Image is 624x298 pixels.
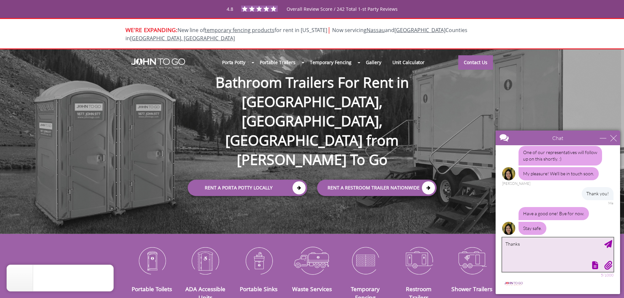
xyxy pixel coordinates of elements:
[387,55,430,69] a: Unit Calculator
[125,26,467,42] span: New line of for rent in [US_STATE]
[237,243,280,277] img: Portable-Sinks-icon_N.png
[450,243,494,277] img: Shower-Trailers-icon_N.png
[317,180,437,196] a: rent a RESTROOM TRAILER Nationwide
[492,127,624,298] iframe: Live Chat Box
[458,55,493,70] a: Contact Us
[287,6,398,25] span: Overall Review Score / 242 Total 1-st Party Reviews
[227,6,233,12] span: 4.8
[130,243,174,277] img: Portable-Toilets-icon_N.png
[360,55,387,69] a: Gallery
[131,58,185,69] img: JOHN to go
[344,243,387,277] img: Temporary-Fencing-cion_N.png
[290,243,334,277] img: Waste-Services-icon_N.png
[292,285,332,293] a: Waste Services
[188,180,307,196] a: Rent a Porta Potty Locally
[183,243,227,277] img: ADA-Accessible-Units-icon_N.png
[125,26,467,42] span: Now servicing and Counties in
[130,35,235,42] a: [GEOGRAPHIC_DATA], [GEOGRAPHIC_DATA]
[304,55,357,69] a: Temporary Fencing
[181,52,443,169] h1: Bathroom Trailers For Rent in [GEOGRAPHIC_DATA], [GEOGRAPHIC_DATA], [GEOGRAPHIC_DATA] from [PERSO...
[125,26,178,34] span: WE'RE EXPANDING:
[132,285,172,293] a: Portable Toilets
[205,26,274,34] a: temporary fencing products
[217,55,251,69] a: Porta Potty
[394,26,445,34] a: [GEOGRAPHIC_DATA]
[240,285,277,293] a: Portable Sinks
[327,25,331,34] span: |
[451,285,492,293] a: Shower Trailers
[254,55,301,69] a: Portable Trailers
[367,26,385,34] a: Nassau
[397,243,441,277] img: Restroom-Trailers-icon_N.png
